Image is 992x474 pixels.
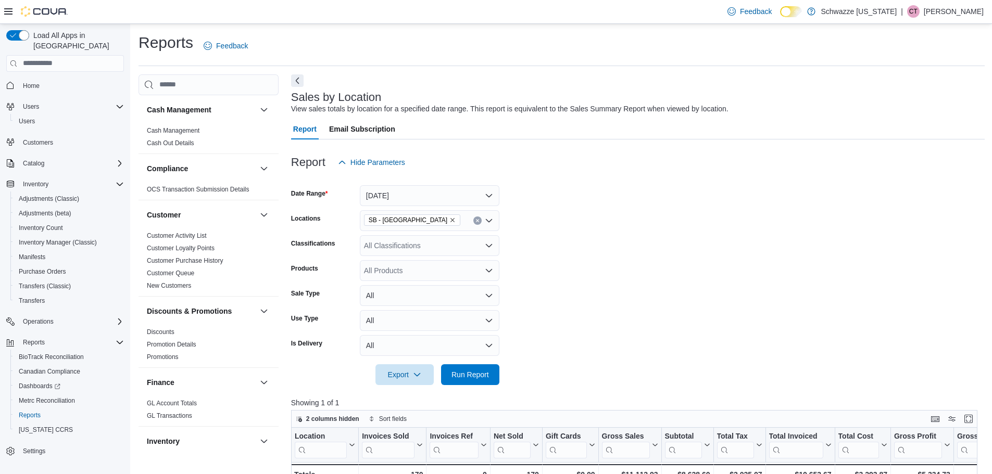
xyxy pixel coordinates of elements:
button: Inventory [19,178,53,190]
button: Cash Management [147,105,256,115]
span: Washington CCRS [15,424,124,436]
h3: Inventory [147,436,180,446]
span: Metrc Reconciliation [19,396,75,405]
span: Inventory Manager (Classic) [19,238,97,247]
h3: Customer [147,210,181,220]
button: Catalog [19,157,48,170]
span: Adjustments (beta) [15,207,124,220]
label: Date Range [291,189,328,198]
span: Reports [15,409,124,421]
div: Total Cost [838,431,878,458]
span: Customer Queue [147,269,194,277]
a: GL Transactions [147,412,192,419]
button: Catalog [2,156,128,171]
label: Is Delivery [291,339,322,348]
button: Total Tax [717,431,762,458]
a: Transfers (Classic) [15,280,75,292]
label: Use Type [291,314,318,323]
span: Inventory Count [19,224,63,232]
span: [US_STATE] CCRS [19,426,73,434]
div: Discounts & Promotions [139,326,279,367]
button: Run Report [441,364,499,385]
span: Dashboards [19,382,60,390]
div: Gross Profit [894,431,942,458]
button: Export [375,364,434,385]
span: Dashboards [15,380,124,392]
span: Catalog [23,159,44,168]
span: Settings [19,444,124,457]
span: Purchase Orders [15,265,124,278]
span: OCS Transaction Submission Details [147,185,249,194]
label: Products [291,264,318,273]
div: Finance [139,397,279,426]
a: Inventory Count [15,222,67,234]
a: Promotion Details [147,341,196,348]
div: Compliance [139,183,279,200]
div: Invoices Sold [362,431,415,441]
span: Manifests [15,251,124,263]
a: Customer Queue [147,270,194,277]
span: Operations [19,315,124,328]
span: Customer Loyalty Points [147,244,215,252]
div: View sales totals by location for a specified date range. This report is equivalent to the Sales ... [291,104,729,114]
span: Customer Purchase History [147,257,223,265]
p: | [901,5,903,18]
span: Email Subscription [329,119,395,139]
div: Total Invoiced [769,431,823,441]
span: Export [382,364,428,385]
h3: Compliance [147,163,188,174]
button: Inventory Count [10,221,128,235]
span: Report [293,119,317,139]
a: Reports [15,409,45,421]
a: Canadian Compliance [15,365,84,378]
span: Users [19,117,35,125]
span: Cash Out Details [147,139,194,147]
a: Promotions [147,353,179,361]
button: Gift Cards [546,431,595,458]
img: Cova [21,6,68,17]
span: Transfers (Classic) [15,280,124,292]
a: Transfers [15,294,49,307]
span: SB - Brighton [364,214,460,226]
span: Run Report [451,369,489,380]
button: Enter fullscreen [962,413,975,425]
button: Open list of options [485,266,493,275]
button: Open list of options [485,241,493,250]
button: Inventory [147,436,256,446]
button: Adjustments (beta) [10,206,128,221]
a: Dashboards [10,379,128,393]
div: Gift Cards [546,431,587,441]
button: Total Invoiced [769,431,831,458]
span: Cash Management [147,126,199,135]
button: Display options [946,413,958,425]
button: Discounts & Promotions [147,306,256,316]
div: Location [295,431,347,458]
button: Location [295,431,355,458]
button: Inventory [2,177,128,191]
button: Transfers (Classic) [10,279,128,293]
span: Load All Apps in [GEOGRAPHIC_DATA] [29,30,124,51]
a: New Customers [147,282,191,289]
span: 2 columns hidden [306,415,359,423]
a: Metrc Reconciliation [15,394,79,407]
button: Remove SB - Brighton from selection in this group [449,217,456,223]
span: Inventory Count [15,222,124,234]
div: Total Tax [717,431,754,441]
span: Transfers [19,297,45,305]
span: Purchase Orders [19,267,66,276]
button: Sort fields [365,413,411,425]
button: Metrc Reconciliation [10,393,128,408]
a: Customers [19,136,57,149]
button: Inventory [258,435,270,447]
span: BioTrack Reconciliation [15,351,124,363]
span: Users [19,100,124,113]
button: All [360,310,499,331]
div: Total Invoiced [769,431,823,458]
a: BioTrack Reconciliation [15,351,88,363]
button: Finance [258,376,270,389]
label: Classifications [291,239,335,248]
h3: Cash Management [147,105,211,115]
div: Gross Sales [601,431,649,441]
div: Cash Management [139,124,279,153]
